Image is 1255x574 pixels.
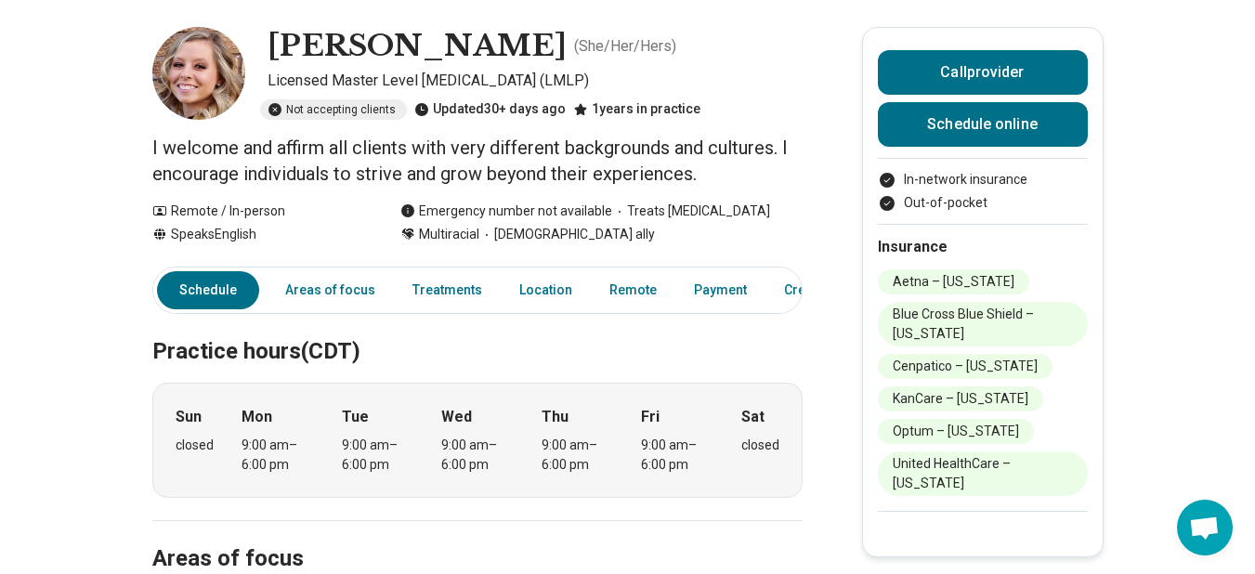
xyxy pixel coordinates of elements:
[157,271,259,309] a: Schedule
[612,202,770,221] span: Treats [MEDICAL_DATA]
[598,271,668,309] a: Remote
[878,451,1088,496] li: United HealthCare – [US_STATE]
[542,436,613,475] div: 9:00 am – 6:00 pm
[400,202,612,221] div: Emergency number not available
[152,135,803,187] p: I welcome and affirm all clients with very different backgrounds and cultures. I encourage indivi...
[641,436,712,475] div: 9:00 am – 6:00 pm
[342,406,369,428] strong: Tue
[260,99,407,120] div: Not accepting clients
[176,406,202,428] strong: Sun
[242,406,272,428] strong: Mon
[242,436,313,475] div: 9:00 am – 6:00 pm
[414,99,566,120] div: Updated 30+ days ago
[268,70,803,92] p: Licensed Master Level [MEDICAL_DATA] (LMLP)
[878,193,1088,213] li: Out-of-pocket
[268,27,567,66] h1: [PERSON_NAME]
[741,406,765,428] strong: Sat
[878,170,1088,189] li: In-network insurance
[441,406,472,428] strong: Wed
[441,436,513,475] div: 9:00 am – 6:00 pm
[152,292,803,368] h2: Practice hours (CDT)
[479,225,655,244] span: [DEMOGRAPHIC_DATA] ally
[878,386,1043,411] li: KanCare – [US_STATE]
[878,269,1029,294] li: Aetna – [US_STATE]
[641,406,660,428] strong: Fri
[878,236,1088,258] h2: Insurance
[574,35,676,58] p: ( She/Her/Hers )
[878,50,1088,95] button: Callprovider
[152,202,363,221] div: Remote / In-person
[401,271,493,309] a: Treatments
[274,271,386,309] a: Areas of focus
[878,354,1052,379] li: Cenpatico – [US_STATE]
[176,436,214,455] div: closed
[508,271,583,309] a: Location
[152,27,245,120] img: Jessica Hickman, Licensed Master Level Psychologist (LMLP)
[419,225,479,244] span: Multiracial
[741,436,779,455] div: closed
[773,271,866,309] a: Credentials
[1177,500,1233,555] div: Open chat
[542,406,569,428] strong: Thu
[342,436,413,475] div: 9:00 am – 6:00 pm
[878,170,1088,213] ul: Payment options
[878,419,1034,444] li: Optum – [US_STATE]
[878,302,1088,346] li: Blue Cross Blue Shield – [US_STATE]
[683,271,758,309] a: Payment
[152,225,363,244] div: Speaks English
[878,102,1088,147] a: Schedule online
[573,99,700,120] div: 1 years in practice
[152,383,803,498] div: When does the program meet?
